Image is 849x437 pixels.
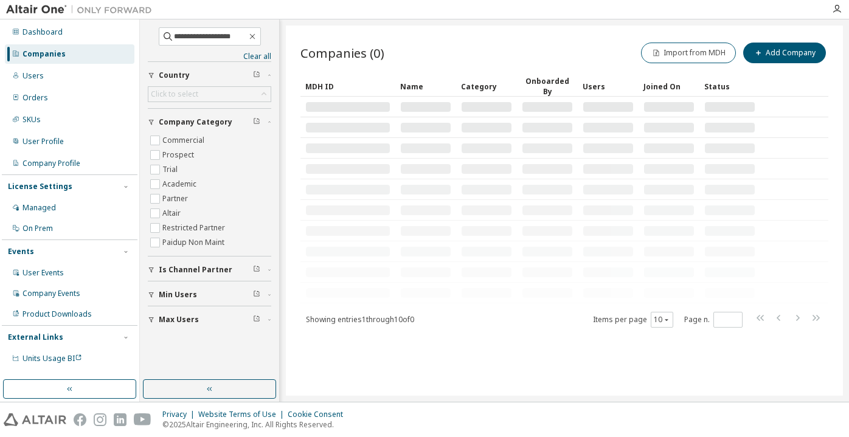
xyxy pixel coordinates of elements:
[522,76,573,97] div: Onboarded By
[159,290,197,300] span: Min Users
[159,71,190,80] span: Country
[23,49,66,59] div: Companies
[23,115,41,125] div: SKUs
[162,419,350,430] p: © 2025 Altair Engineering, Inc. All Rights Reserved.
[148,256,271,283] button: Is Channel Partner
[253,315,260,325] span: Clear filter
[74,413,86,426] img: facebook.svg
[23,71,44,81] div: Users
[159,265,232,275] span: Is Channel Partner
[162,191,190,206] label: Partner
[162,162,180,177] label: Trial
[23,268,64,278] div: User Events
[743,43,826,63] button: Add Company
[159,117,232,127] span: Company Category
[23,309,92,319] div: Product Downloads
[654,315,670,325] button: 10
[593,312,673,328] span: Items per page
[162,133,207,148] label: Commercial
[198,410,288,419] div: Website Terms of Use
[23,137,64,146] div: User Profile
[583,77,634,96] div: Users
[8,247,34,256] div: Events
[8,182,72,191] div: License Settings
[288,410,350,419] div: Cookie Consent
[306,314,414,325] span: Showing entries 1 through 10 of 0
[253,290,260,300] span: Clear filter
[253,117,260,127] span: Clear filter
[162,235,227,250] label: Paidup Non Maint
[162,206,183,221] label: Altair
[23,289,80,298] div: Company Events
[643,77,695,96] div: Joined On
[704,77,755,96] div: Status
[400,77,451,96] div: Name
[159,315,199,325] span: Max Users
[305,77,390,96] div: MDH ID
[684,312,743,328] span: Page n.
[148,52,271,61] a: Clear all
[23,224,53,233] div: On Prem
[23,203,56,213] div: Managed
[162,410,198,419] div: Privacy
[151,89,198,99] div: Click to select
[6,4,158,16] img: Altair One
[253,265,260,275] span: Clear filter
[23,27,63,37] div: Dashboard
[23,159,80,168] div: Company Profile
[148,62,271,89] button: Country
[162,177,199,191] label: Academic
[641,43,736,63] button: Import from MDH
[461,77,512,96] div: Category
[23,353,82,363] span: Units Usage BI
[148,87,271,102] div: Click to select
[114,413,126,426] img: linkedin.svg
[4,413,66,426] img: altair_logo.svg
[8,332,63,342] div: External Links
[148,109,271,136] button: Company Category
[253,71,260,80] span: Clear filter
[23,93,48,103] div: Orders
[148,281,271,308] button: Min Users
[94,413,106,426] img: instagram.svg
[134,413,151,426] img: youtube.svg
[148,306,271,333] button: Max Users
[300,44,384,61] span: Companies (0)
[162,221,227,235] label: Restricted Partner
[162,148,196,162] label: Prospect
